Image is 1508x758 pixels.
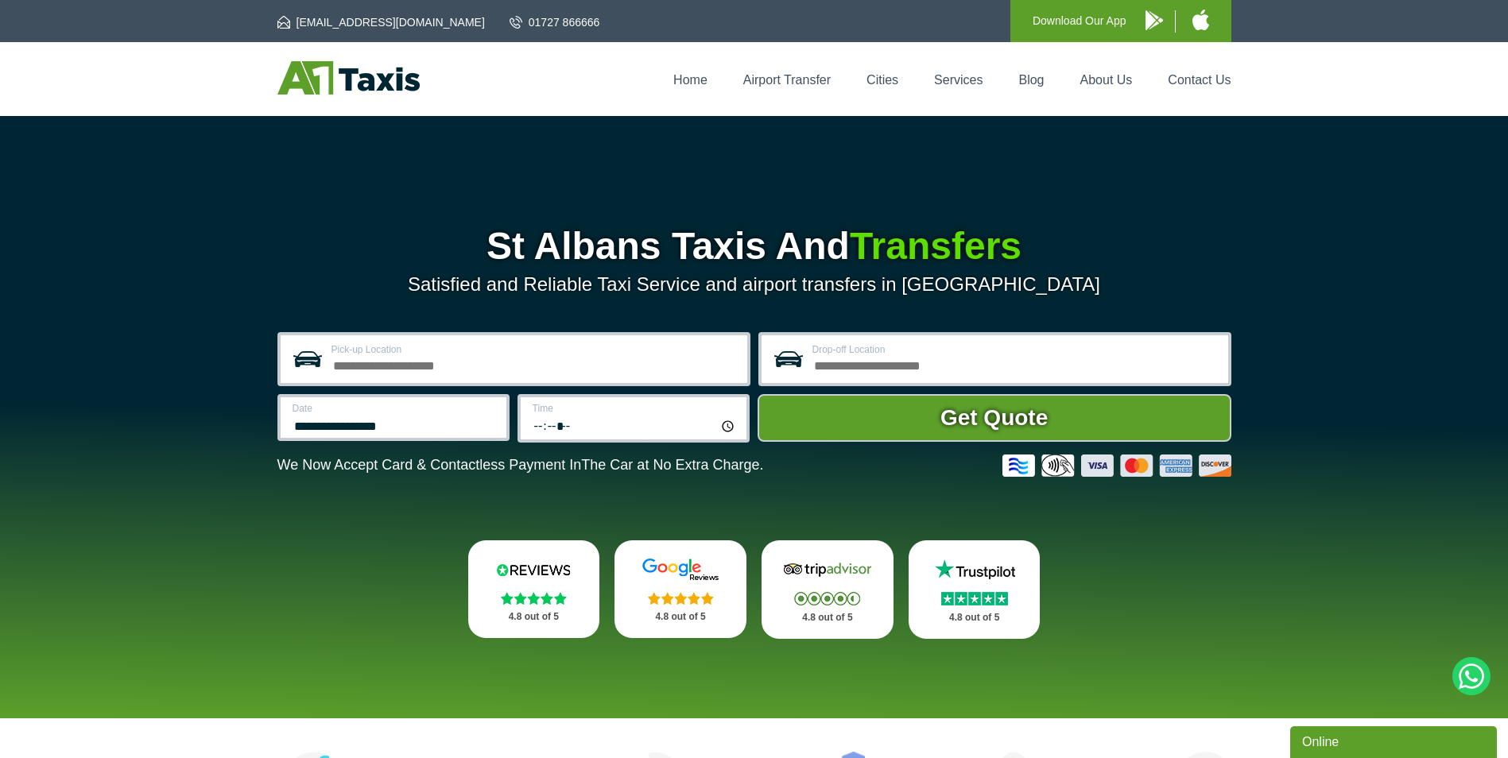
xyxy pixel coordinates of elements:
[780,558,875,582] img: Tripadvisor
[794,592,860,605] img: Stars
[1018,73,1044,87] a: Blog
[1033,11,1126,31] p: Download Our App
[533,404,737,413] label: Time
[758,394,1231,442] button: Get Quote
[277,457,764,474] p: We Now Accept Card & Contactless Payment In
[762,540,894,639] a: Tripadvisor Stars 4.8 out of 5
[648,592,714,605] img: Stars
[926,608,1023,628] p: 4.8 out of 5
[941,592,1008,605] img: Stars
[743,73,831,87] a: Airport Transfer
[501,592,567,605] img: Stars
[277,14,485,30] a: [EMAIL_ADDRESS][DOMAIN_NAME]
[850,225,1021,267] span: Transfers
[1192,10,1209,30] img: A1 Taxis iPhone App
[510,14,600,30] a: 01727 866666
[1080,73,1133,87] a: About Us
[277,61,420,95] img: A1 Taxis St Albans LTD
[927,558,1022,582] img: Trustpilot
[581,457,763,473] span: The Car at No Extra Charge.
[614,540,746,638] a: Google Stars 4.8 out of 5
[1002,454,1231,477] img: Credit And Debit Cards
[812,345,1219,354] label: Drop-off Location
[1146,10,1163,30] img: A1 Taxis Android App
[633,558,728,582] img: Google
[673,73,707,87] a: Home
[1168,73,1231,87] a: Contact Us
[331,345,738,354] label: Pick-up Location
[486,607,583,627] p: 4.8 out of 5
[1290,723,1500,758] iframe: chat widget
[468,540,600,638] a: Reviews.io Stars 4.8 out of 5
[486,558,581,582] img: Reviews.io
[934,73,983,87] a: Services
[277,273,1231,296] p: Satisfied and Reliable Taxi Service and airport transfers in [GEOGRAPHIC_DATA]
[632,607,729,627] p: 4.8 out of 5
[909,540,1041,639] a: Trustpilot Stars 4.8 out of 5
[779,608,876,628] p: 4.8 out of 5
[293,404,497,413] label: Date
[277,227,1231,265] h1: St Albans Taxis And
[866,73,898,87] a: Cities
